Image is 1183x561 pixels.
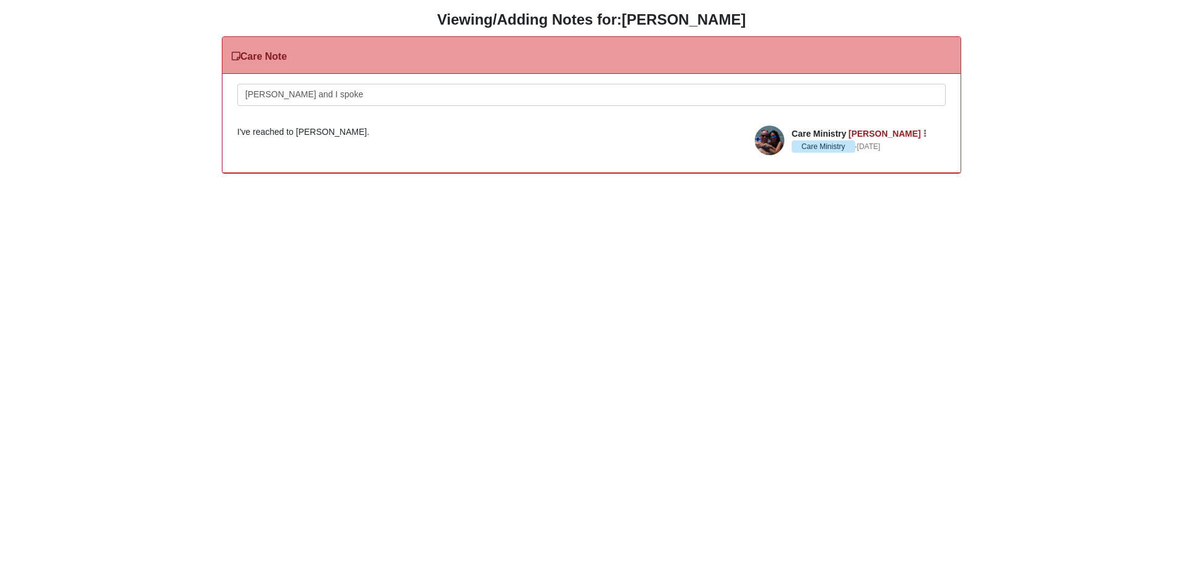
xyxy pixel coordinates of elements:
time: October 11, 2025, 2:26 PM [857,142,880,151]
h3: Viewing/Adding Notes for: [9,11,1174,29]
div: I've reached to [PERSON_NAME]. [237,126,946,139]
span: Care Ministry [792,129,847,139]
span: Care Ministry [792,140,855,153]
span: · [792,140,857,153]
a: [PERSON_NAME] [848,129,921,139]
a: [DATE] [857,141,880,152]
strong: [PERSON_NAME] [622,11,746,28]
h3: Care Note [232,50,287,62]
div: [PERSON_NAME] and I spoke [238,84,945,139]
img: Erik Hekkert [755,126,784,155]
